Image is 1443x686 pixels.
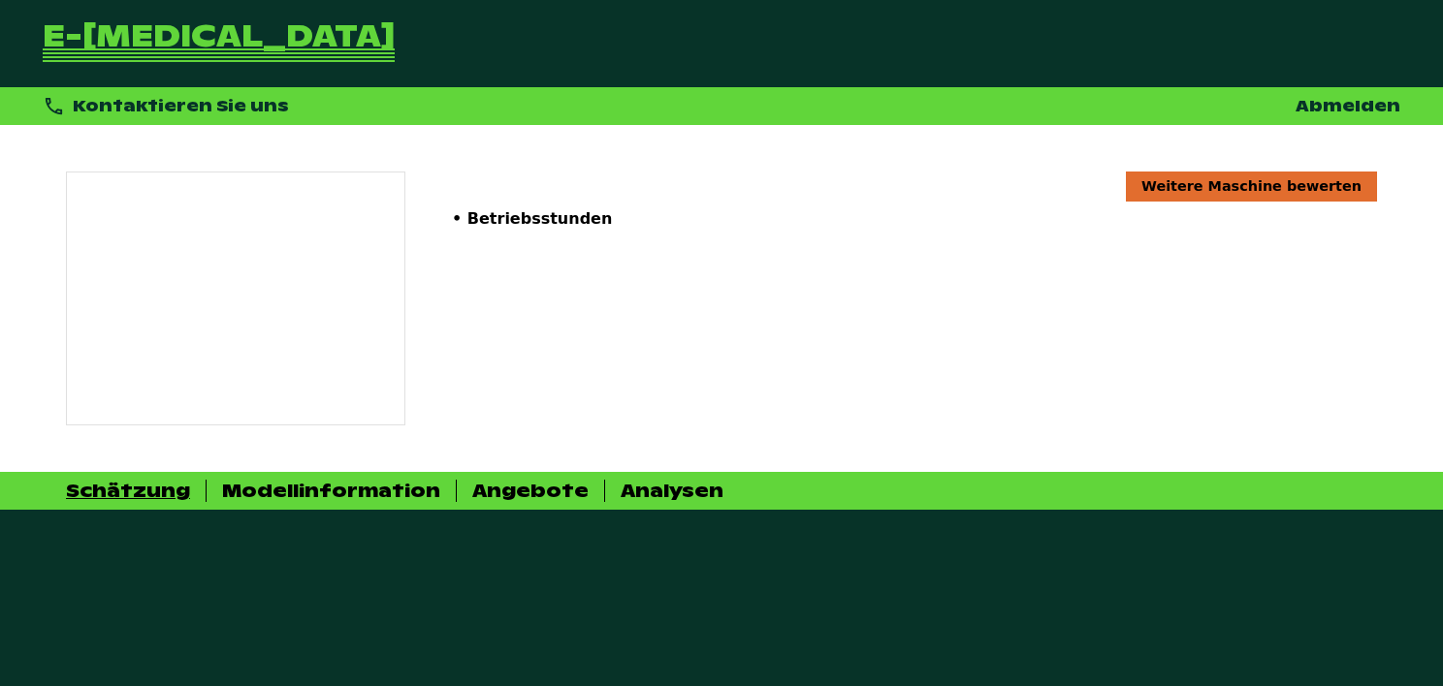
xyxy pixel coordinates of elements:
div: Kontaktieren Sie uns [43,95,289,117]
span: Kontaktieren Sie uns [73,96,289,116]
a: Weitere Maschine bewerten [1126,171,1377,201]
div: Analysen [621,480,723,502]
div: Modellinformation [222,480,440,502]
div: Angebote [472,480,589,502]
p: • Betriebsstunden [452,209,1377,228]
div: Schätzung [66,480,190,502]
a: Abmelden [1296,96,1400,116]
a: Zurück zur Startseite [43,23,395,64]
